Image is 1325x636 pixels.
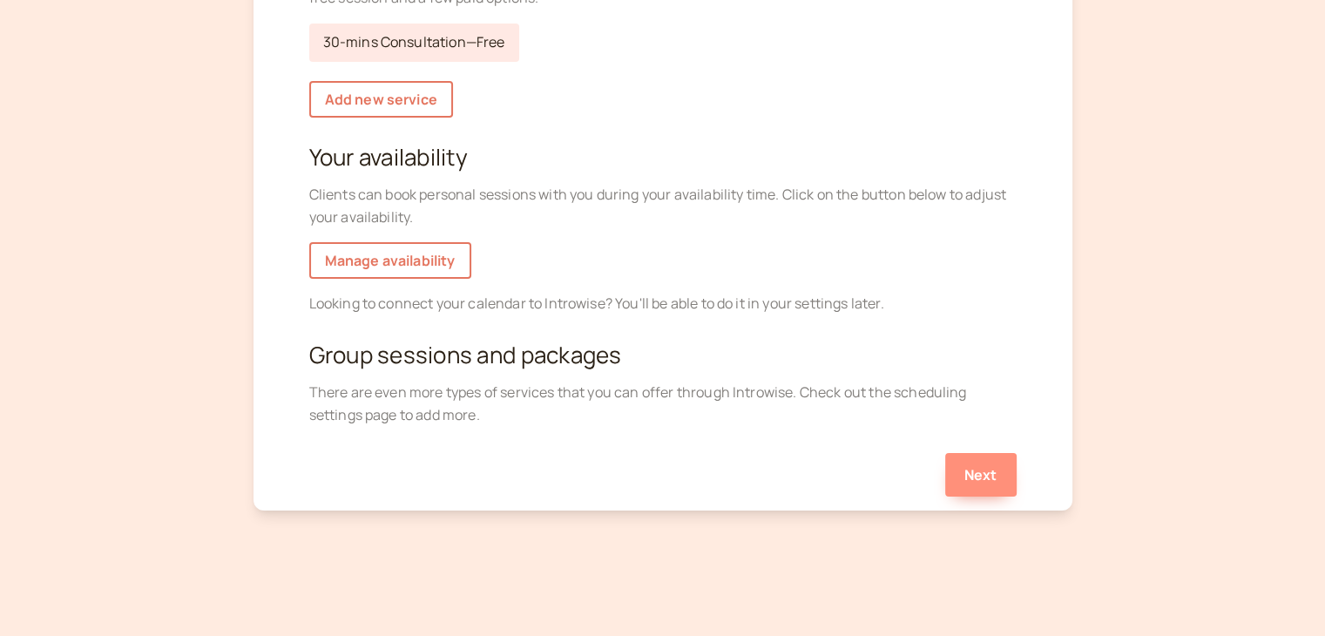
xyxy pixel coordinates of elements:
[1238,552,1325,636] iframe: Chat Widget
[309,81,453,118] a: Add new service
[309,242,471,279] a: Manage availability
[309,144,1017,170] h2: Your availability
[309,342,1017,368] h2: Group sessions and packages
[309,184,1017,229] div: Clients can book personal sessions with you during your availability time. Click on the button be...
[309,382,1017,427] div: There are even more types of services that you can offer through Introwise. Check out the schedul...
[309,24,519,62] a: 30-mins Consultation—Free
[309,293,1017,315] div: Looking to connect your calendar to Introwise? You'll be able to do it in your settings later.
[945,453,1017,497] button: Next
